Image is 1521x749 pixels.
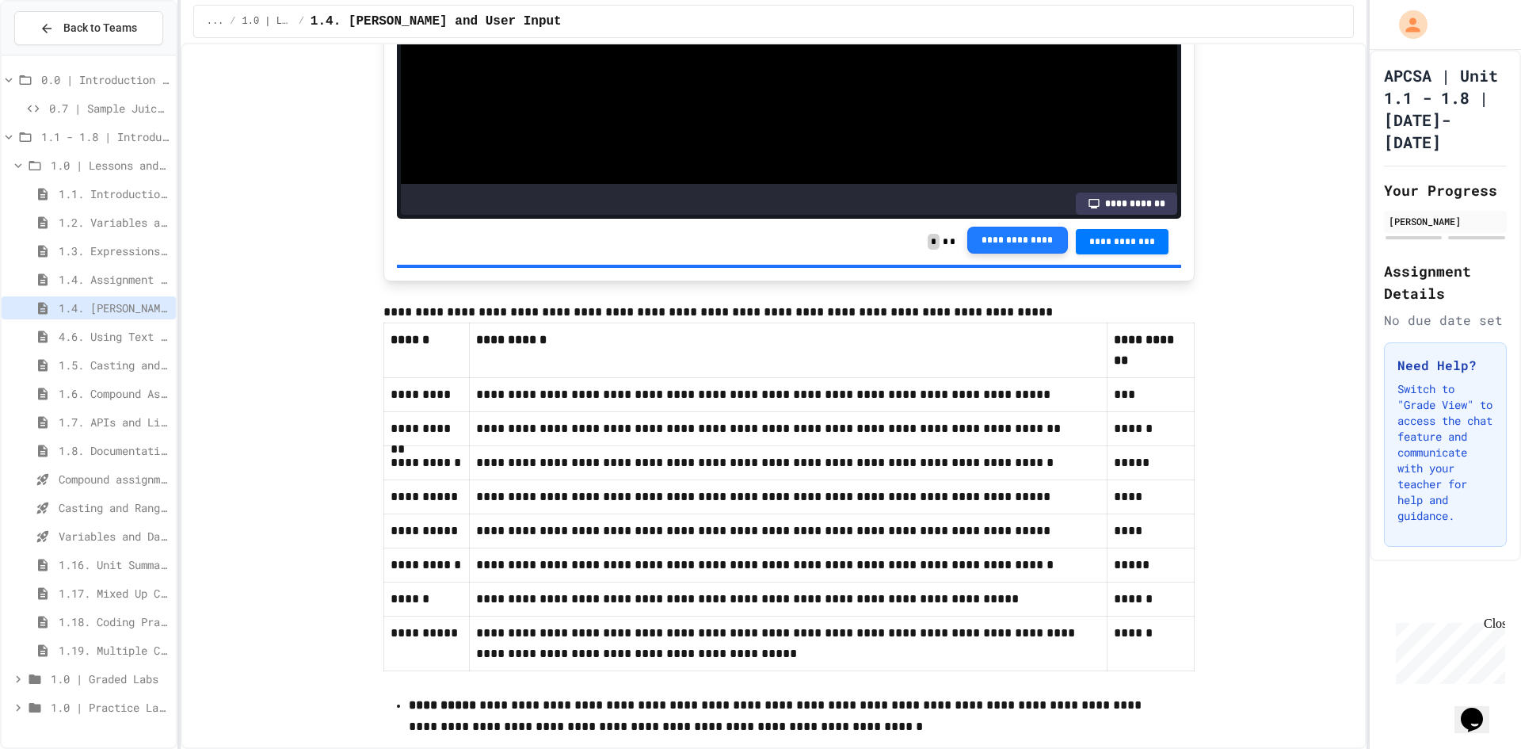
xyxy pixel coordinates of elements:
span: 1.18. Coding Practice 1a (1.1-1.6) [59,613,170,630]
span: 0.7 | Sample JuiceMind Assignment - [GEOGRAPHIC_DATA] [49,100,170,117]
span: 1.7. APIs and Libraries [59,414,170,430]
h3: Need Help? [1397,356,1493,375]
span: / [230,15,235,28]
h2: Your Progress [1384,179,1507,201]
span: Variables and Data Types - Quiz [59,528,170,545]
h1: APCSA | Unit 1.1 - 1.8 | [DATE]-[DATE] [1384,64,1507,153]
span: / [299,15,304,28]
span: 1.4. Assignment and Input [59,271,170,288]
div: [PERSON_NAME] [1389,214,1502,228]
span: Back to Teams [63,20,137,36]
span: 1.19. Multiple Choice Exercises for Unit 1a (1.1-1.6) [59,642,170,659]
p: Switch to "Grade View" to access the chat feature and communicate with your teacher for help and ... [1397,381,1493,524]
span: 1.16. Unit Summary 1a (1.1-1.6) [59,556,170,573]
iframe: chat widget [1389,617,1505,684]
span: 1.1. Introduction to Algorithms, Programming, and Compilers [59,185,170,202]
div: My Account [1382,6,1431,43]
span: 1.0 | Graded Labs [51,671,170,687]
span: 1.4. [PERSON_NAME] and User Input [59,300,170,316]
span: 1.1 - 1.8 | Introduction to Java [41,128,170,145]
button: Back to Teams [14,11,163,45]
span: 1.0 | Lessons and Notes [51,157,170,174]
span: 0.0 | Introduction to APCSA [41,71,170,88]
span: 4.6. Using Text Files [59,328,170,345]
iframe: chat widget [1454,686,1505,733]
span: Compound assignment operators - Quiz [59,471,170,487]
h2: Assignment Details [1384,260,1507,304]
span: 1.0 | Lessons and Notes [242,15,292,28]
span: Casting and Ranges of variables - Quiz [59,499,170,516]
span: 1.8. Documentation with Comments and Preconditions [59,442,170,459]
span: 1.4. [PERSON_NAME] and User Input [311,12,562,31]
span: 1.2. Variables and Data Types [59,214,170,231]
span: ... [207,15,224,28]
span: 1.3. Expressions and Output [New] [59,243,170,259]
span: 1.5. Casting and Ranges of Values [59,357,170,373]
span: 1.0 | Practice Labs [51,699,170,716]
div: Chat with us now!Close [6,6,109,101]
div: No due date set [1384,311,1507,330]
span: 1.6. Compound Assignment Operators [59,385,170,402]
span: 1.17. Mixed Up Code Practice 1.1-1.6 [59,585,170,602]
